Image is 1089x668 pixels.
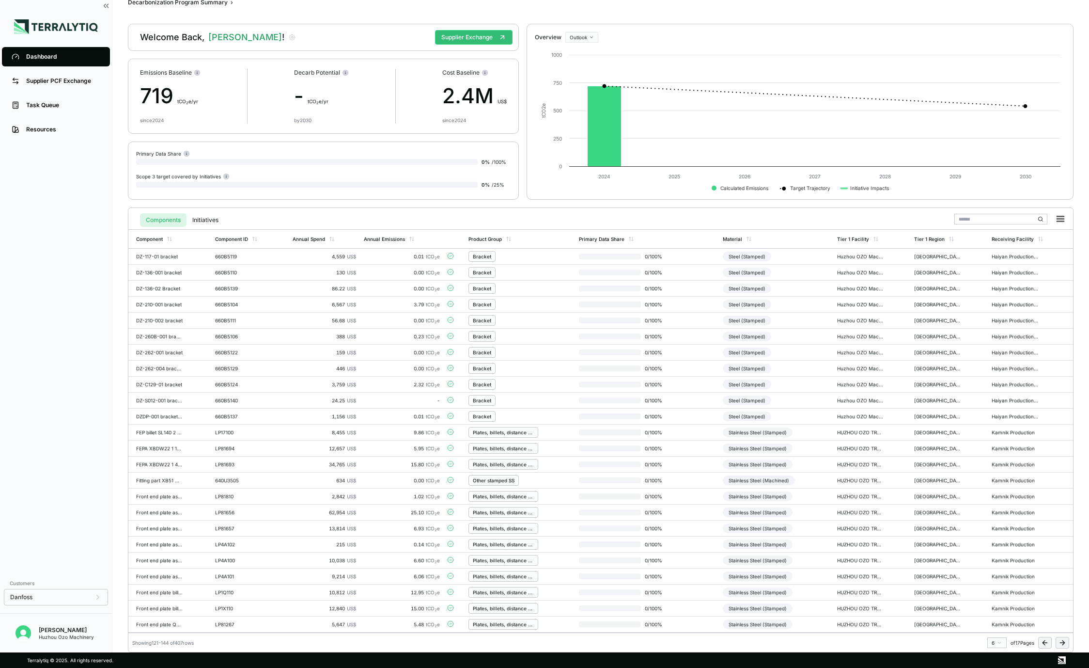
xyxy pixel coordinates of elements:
[136,150,190,157] div: Primary Data Share
[850,185,889,191] text: Initiative Impacts
[914,254,961,259] div: [GEOGRAPHIC_DATA]
[293,236,325,242] div: Annual Spend
[364,525,440,531] div: 6.93
[136,461,183,467] div: FEPA XBDW22 1 4H 19 G3/4 DW-A_B V3
[308,98,328,104] span: t CO e/yr
[473,398,491,403] div: Bracket
[136,525,183,531] div: Front end plate asm DW-C V2 (0,3 mm)
[723,380,771,389] div: Steel (Stamped)
[364,302,440,307] div: 3.79
[282,32,284,42] span: !
[992,236,1034,242] div: Receiving Facility
[473,509,534,515] div: Plates, billets, distance ring and disk
[215,286,262,291] div: 660B5139
[473,254,491,259] div: Bracket
[294,69,349,77] div: Decarb Potential
[492,182,504,188] span: / 25 %
[215,493,262,499] div: LP81810
[347,509,356,515] span: US$
[473,493,534,499] div: Plates, billets, distance ring and disk
[293,302,356,307] div: 6,567
[215,398,262,403] div: 660B5140
[364,382,440,387] div: 2.32
[914,398,961,403] div: [GEOGRAPHIC_DATA]
[992,414,1038,419] div: Haiyan Production CNRAQ
[186,101,188,105] sub: 2
[435,480,437,484] sub: 2
[641,525,672,531] span: 0 / 100 %
[723,444,793,453] div: Stainless Steel (Stamped)
[426,509,440,515] span: tCO e
[293,461,356,467] div: 34,765
[364,414,440,419] div: 0.01
[26,77,100,85] div: Supplier PCF Exchange
[837,302,884,307] div: Huzhou OZO Machinery Co., Ltd. - [GEOGRAPHIC_DATA]
[837,366,884,371] div: Huzhou OZO Machinery Co., Ltd. - [GEOGRAPHIC_DATA]
[136,398,183,403] div: DZ-S012-001 bracket
[347,350,356,355] span: US$
[723,508,793,517] div: Stainless Steel (Stamped)
[364,429,440,435] div: 9.86
[136,236,163,242] div: Component
[435,448,437,452] sub: 2
[26,53,100,61] div: Dashboard
[992,509,1038,515] div: Kamnik Production
[837,254,884,259] div: Huzhou OZO Machinery Co., Ltd. - [GEOGRAPHIC_DATA]
[347,334,356,339] span: US$
[914,382,961,387] div: [GEOGRAPHIC_DATA]
[364,445,440,451] div: 5.95
[723,268,771,277] div: Steel (Stamped)
[12,621,35,645] button: Open user button
[364,270,440,275] div: 0.00
[136,318,183,323] div: DZ-210-002 bracket
[559,163,562,169] text: 0
[641,350,672,355] span: 0 / 100 %
[914,525,961,531] div: [GEOGRAPHIC_DATA]
[364,236,405,242] div: Annual Emissions
[535,33,561,41] div: Overview
[364,366,440,371] div: 0.00
[426,493,440,499] span: tCO e
[553,108,562,113] text: 500
[177,98,198,104] span: t CO e/yr
[435,528,437,532] sub: 2
[641,366,672,371] span: 0 / 100 %
[914,429,961,435] div: [GEOGRAPHIC_DATA]
[641,509,672,515] span: 0 / 100 %
[992,302,1038,307] div: Haiyan Production CNRAQ
[837,270,884,275] div: Huzhou OZO Machinery Co., Ltd. - [GEOGRAPHIC_DATA]
[136,286,183,291] div: DZ-136-02 Bracket
[293,414,356,419] div: 1,156
[136,429,183,435] div: FEP billet SL140 2 0H 1.4301
[473,382,491,387] div: Bracket
[473,445,534,451] div: Plates, billets, distance ring and disk
[790,185,830,191] text: Target Trajectory
[992,254,1038,259] div: Haiyan Production CNRAQ
[215,509,262,515] div: LP81656
[551,52,562,58] text: 1000
[992,366,1038,371] div: Haiyan Production CNRAQ
[992,640,1002,646] div: 6
[641,445,672,451] span: 0 / 100 %
[473,270,491,275] div: Bracket
[215,461,262,467] div: LP81693
[435,272,437,276] sub: 2
[426,525,440,531] span: tCO e
[473,461,534,467] div: Plates, billets, distance ring and disk
[140,69,201,77] div: Emissions Baseline
[426,366,440,371] span: tCO e
[347,254,356,259] span: US$
[215,302,262,307] div: 660B5104
[914,461,961,467] div: [GEOGRAPHIC_DATA]
[140,213,187,227] button: Components
[837,477,884,483] div: HUZHOU OZO TRADE CO., LTD - [GEOGRAPHIC_DATA]
[992,270,1038,275] div: Haiyan Production CNRAQ
[598,174,610,179] text: 2024
[723,476,795,485] div: Stainless Steel (Machined)
[553,136,562,142] text: 250
[949,174,961,179] text: 2029
[293,525,356,531] div: 13,814
[720,185,768,191] text: Calculated Emissions
[426,286,440,291] span: tCO e
[435,336,437,340] sub: 2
